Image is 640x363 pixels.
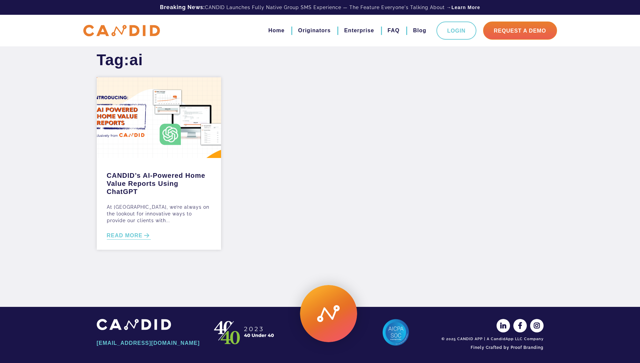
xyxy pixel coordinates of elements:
a: Originators [298,25,331,36]
a: [EMAIL_ADDRESS][DOMAIN_NAME] [97,337,201,349]
a: READ MORE [107,232,151,240]
img: CANDID APP [211,319,278,346]
img: CANDID APP [97,319,171,330]
p: At [GEOGRAPHIC_DATA], we’re always on the lookout for innovative ways to provide our clients with... [107,204,211,224]
a: Request A Demo [483,22,557,40]
a: Login [436,22,476,40]
b: Breaking News: [160,4,205,10]
h2: Tag: [97,50,544,69]
div: © 2025 CANDID APP | A CandidApp LLC Company [439,336,544,342]
a: Learn More [452,4,480,11]
a: Enterprise [344,25,374,36]
a: CANDID’s AI-Powered Home Value Reports Using ChatGPT [107,168,211,196]
span: ai [129,51,143,69]
a: FAQ [388,25,400,36]
img: CANDID APP [83,25,160,37]
img: AICPA SOC 2 [382,319,409,346]
a: Home [268,25,285,36]
a: Blog [413,25,426,36]
a: Finely Crafted by Proof Branding [439,342,544,353]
